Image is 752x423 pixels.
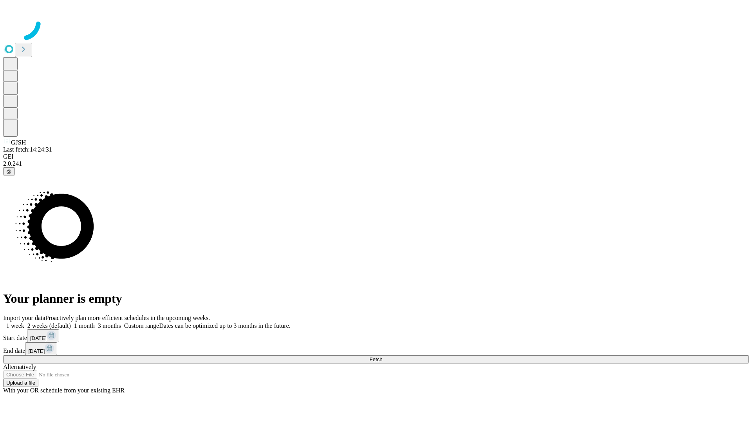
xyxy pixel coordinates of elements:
[3,355,749,363] button: Fetch
[25,342,57,355] button: [DATE]
[3,387,125,394] span: With your OR schedule from your existing EHR
[30,335,47,341] span: [DATE]
[3,160,749,167] div: 2.0.241
[3,291,749,306] h1: Your planner is empty
[3,363,36,370] span: Alternatively
[45,315,210,321] span: Proactively plan more efficient schedules in the upcoming weeks.
[6,322,24,329] span: 1 week
[11,139,26,146] span: GJSH
[124,322,159,329] span: Custom range
[28,348,45,354] span: [DATE]
[98,322,121,329] span: 3 months
[3,315,45,321] span: Import your data
[6,168,12,174] span: @
[3,342,749,355] div: End date
[369,356,382,362] span: Fetch
[27,322,71,329] span: 2 weeks (default)
[74,322,95,329] span: 1 month
[3,329,749,342] div: Start date
[159,322,290,329] span: Dates can be optimized up to 3 months in the future.
[3,167,15,175] button: @
[3,153,749,160] div: GEI
[27,329,59,342] button: [DATE]
[3,146,52,153] span: Last fetch: 14:24:31
[3,379,38,387] button: Upload a file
